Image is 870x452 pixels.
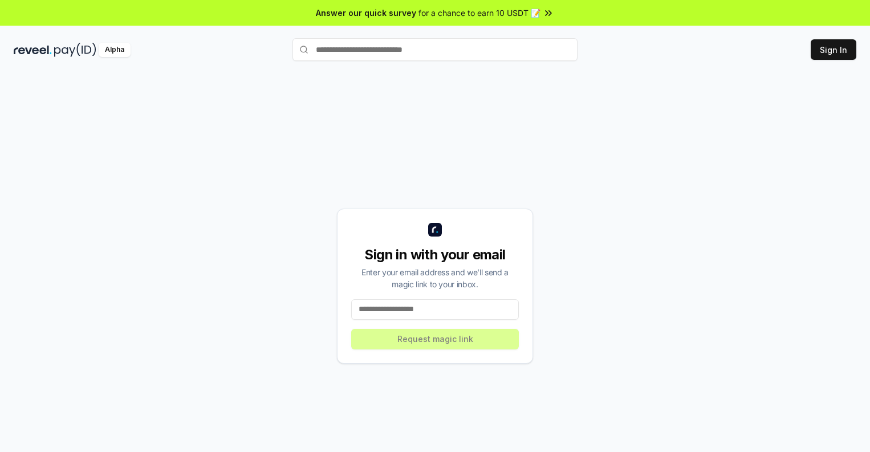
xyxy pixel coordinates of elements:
[428,223,442,237] img: logo_small
[811,39,856,60] button: Sign In
[418,7,540,19] span: for a chance to earn 10 USDT 📝
[14,43,52,57] img: reveel_dark
[99,43,131,57] div: Alpha
[351,266,519,290] div: Enter your email address and we’ll send a magic link to your inbox.
[316,7,416,19] span: Answer our quick survey
[351,246,519,264] div: Sign in with your email
[54,43,96,57] img: pay_id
